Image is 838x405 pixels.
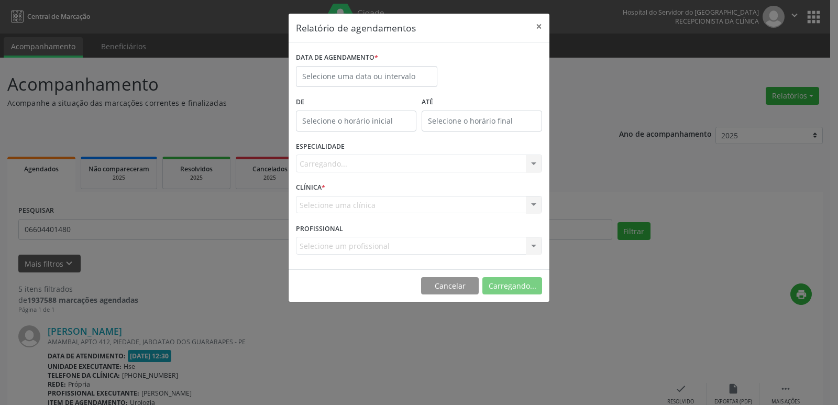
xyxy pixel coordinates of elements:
[421,277,479,295] button: Cancelar
[296,21,416,35] h5: Relatório de agendamentos
[528,14,549,39] button: Close
[296,111,416,132] input: Selecione o horário inicial
[482,277,542,295] button: Carregando...
[296,94,416,111] label: De
[422,111,542,132] input: Selecione o horário final
[296,180,325,196] label: CLÍNICA
[296,50,378,66] label: DATA DE AGENDAMENTO
[296,139,345,155] label: ESPECIALIDADE
[296,66,437,87] input: Selecione uma data ou intervalo
[422,94,542,111] label: ATÉ
[296,221,343,237] label: PROFISSIONAL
